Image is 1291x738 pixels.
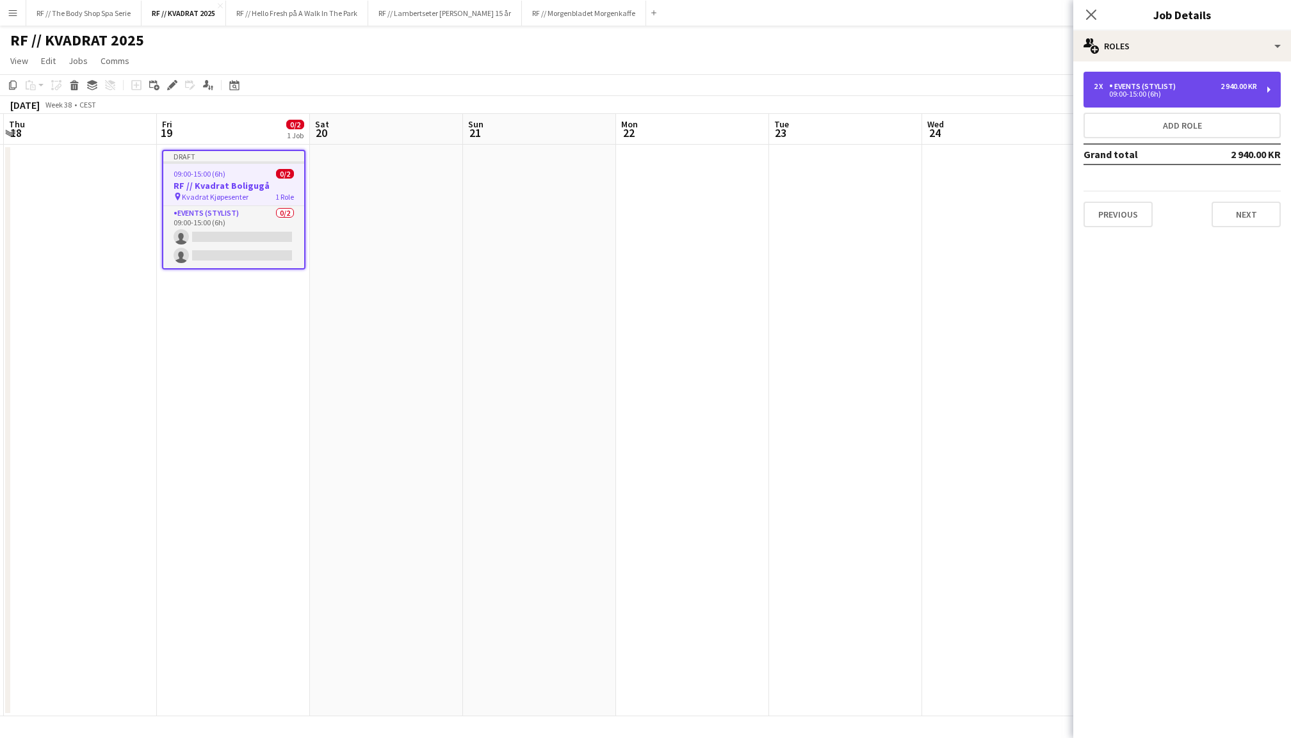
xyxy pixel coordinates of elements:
[927,118,944,130] span: Wed
[63,52,93,69] a: Jobs
[10,99,40,111] div: [DATE]
[1109,82,1181,91] div: Events (Stylist)
[1084,202,1153,227] button: Previous
[182,192,248,202] span: Kvadrat Kjøpesenter
[10,55,28,67] span: View
[10,31,144,50] h1: RF // KVADRAT 2025
[36,52,61,69] a: Edit
[621,118,638,130] span: Mon
[276,169,294,179] span: 0/2
[9,118,25,130] span: Thu
[26,1,142,26] button: RF // The Body Shop Spa Serie
[1221,82,1257,91] div: 2 940.00 KR
[468,118,483,130] span: Sun
[313,125,329,140] span: 20
[774,118,789,130] span: Tue
[101,55,129,67] span: Comms
[69,55,88,67] span: Jobs
[368,1,522,26] button: RF // Lambertseter [PERSON_NAME] 15 år
[275,192,294,202] span: 1 Role
[7,125,25,140] span: 18
[772,125,789,140] span: 23
[142,1,226,26] button: RF // KVADRAT 2025
[1094,82,1109,91] div: 2 x
[925,125,944,140] span: 24
[466,125,483,140] span: 21
[163,151,304,161] div: Draft
[163,206,304,268] app-card-role: Events (Stylist)0/209:00-15:00 (6h)
[1200,144,1281,164] td: 2 940.00 KR
[162,118,172,130] span: Fri
[1094,91,1257,97] div: 09:00-15:00 (6h)
[162,150,305,269] app-job-card: Draft09:00-15:00 (6h)0/2RF // Kvadrat Boligugå Kvadrat Kjøpesenter1 RoleEvents (Stylist)0/209:00-...
[1073,6,1291,23] h3: Job Details
[174,169,225,179] span: 09:00-15:00 (6h)
[79,100,96,109] div: CEST
[315,118,329,130] span: Sat
[42,100,74,109] span: Week 38
[1073,31,1291,61] div: Roles
[1212,202,1281,227] button: Next
[619,125,638,140] span: 22
[226,1,368,26] button: RF // Hello Fresh på A Walk In The Park
[41,55,56,67] span: Edit
[1084,113,1281,138] button: Add role
[163,180,304,191] h3: RF // Kvadrat Boligugå
[95,52,134,69] a: Comms
[522,1,646,26] button: RF // Morgenbladet Morgenkaffe
[287,131,304,140] div: 1 Job
[5,52,33,69] a: View
[286,120,304,129] span: 0/2
[160,125,172,140] span: 19
[1084,144,1200,164] td: Grand total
